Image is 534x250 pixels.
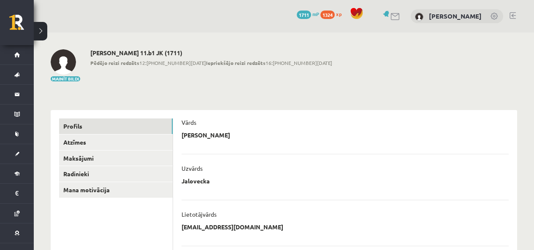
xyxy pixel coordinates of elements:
a: Profils [59,118,173,134]
span: 12:[PHONE_NUMBER][DATE] 16:[PHONE_NUMBER][DATE] [90,59,332,67]
span: 1324 [320,11,335,19]
button: Mainīt bildi [51,76,80,81]
img: Adriana Viola Jalovecka [415,13,423,21]
img: Adriana Viola Jalovecka [51,49,76,75]
a: Atzīmes [59,134,173,150]
span: xp [336,11,342,17]
p: Lietotājvārds [182,210,217,218]
p: Vārds [182,118,196,126]
a: Rīgas 1. Tālmācības vidusskola [9,15,34,36]
a: 1711 mP [297,11,319,17]
a: Mana motivācija [59,182,173,198]
p: [EMAIL_ADDRESS][DOMAIN_NAME] [182,223,283,231]
b: Pēdējo reizi redzēts [90,59,139,66]
h2: [PERSON_NAME] 11.b1 JK (1711) [90,49,332,56]
b: Iepriekšējo reizi redzēts [206,59,266,66]
a: 1324 xp [320,11,346,17]
p: [PERSON_NAME] [182,131,230,139]
span: mP [312,11,319,17]
p: Jalovecka [182,177,210,185]
p: Uzvārds [182,164,203,172]
span: 1711 [297,11,311,19]
a: Maksājumi [59,151,173,166]
a: [PERSON_NAME] [429,12,482,20]
a: Radinieki [59,166,173,182]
